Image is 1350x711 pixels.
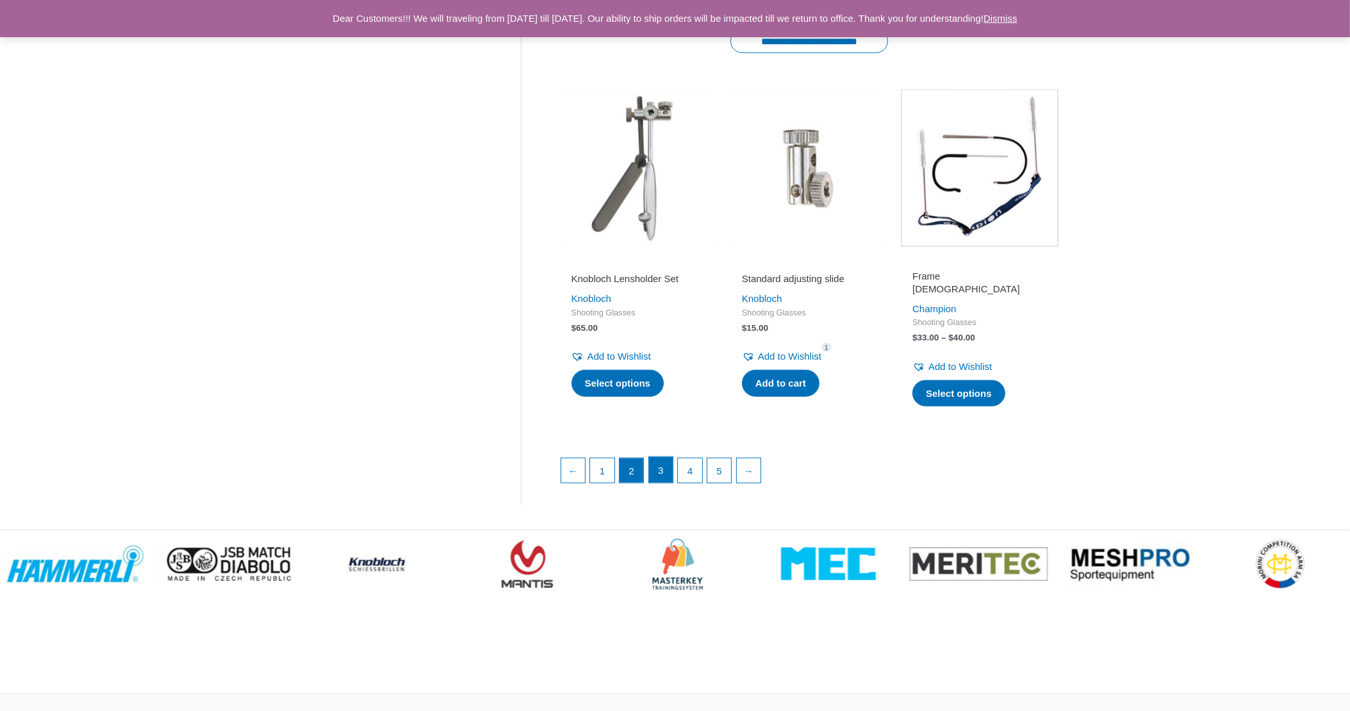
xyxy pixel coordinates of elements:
span: – [941,333,946,342]
a: ← [561,458,586,483]
a: Page 4 [678,458,702,483]
span: 1 [821,343,832,353]
iframe: Customer reviews powered by Trustpilot [912,255,1047,270]
img: Standard adjusting slide [730,89,888,247]
span: Shooting Glasses [572,308,706,319]
bdi: 33.00 [912,333,939,342]
span: Shooting Glasses [742,308,877,319]
img: Frame Temples [901,89,1058,247]
nav: Product Pagination [560,456,1059,490]
span: $ [742,323,747,333]
a: Page 5 [707,458,732,483]
span: Add to Wishlist [588,351,651,362]
span: $ [572,323,577,333]
a: Page 1 [590,458,614,483]
span: Shooting Glasses [912,317,1047,328]
span: Add to Wishlist [928,361,992,372]
a: Page 3 [649,457,673,483]
a: Add to Wishlist [572,347,651,365]
span: Page 2 [620,458,644,483]
a: → [737,458,761,483]
iframe: Customer reviews powered by Trustpilot [742,255,877,270]
bdi: 15.00 [742,323,768,333]
a: Dismiss [984,13,1017,24]
bdi: 40.00 [949,333,975,342]
a: Select options for “Knobloch Lensholder Set” [572,370,664,397]
a: Add to Wishlist [742,347,821,365]
span: $ [949,333,954,342]
a: Add to Wishlist [912,358,992,376]
a: Add to cart: “Standard adjusting slide” [742,370,819,397]
h2: Knobloch Lensholder Set [572,272,706,285]
bdi: 65.00 [572,323,598,333]
a: Select options for “Frame Temples” [912,380,1005,407]
a: Frame [DEMOGRAPHIC_DATA] [912,270,1047,300]
span: Add to Wishlist [758,351,821,362]
a: Knobloch [742,293,782,304]
img: Knobloch Lensholder Set [560,89,718,247]
a: Knobloch Lensholder Set [572,272,706,290]
span: $ [912,333,918,342]
h2: Standard adjusting slide [742,272,877,285]
a: Champion [912,303,956,314]
iframe: Customer reviews powered by Trustpilot [572,255,706,270]
a: Standard adjusting slide [742,272,877,290]
a: Knobloch [572,293,612,304]
h2: Frame [DEMOGRAPHIC_DATA] [912,270,1047,295]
